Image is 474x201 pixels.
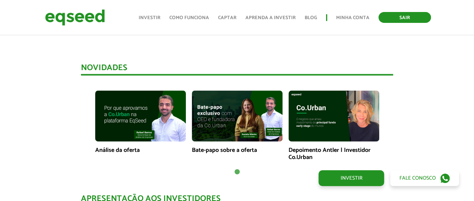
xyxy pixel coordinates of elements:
a: Investir [139,15,160,20]
img: maxresdefault.jpg [95,90,186,141]
a: Fale conosco [390,170,459,186]
p: Análise da oferta [95,147,186,154]
img: EqSeed [45,7,105,27]
a: Sair [378,12,431,23]
a: Investir [318,170,384,186]
a: Blog [305,15,317,20]
p: Depoimento Antler | Investidor Co.Urban [289,147,379,161]
a: Aprenda a investir [245,15,296,20]
a: Como funciona [169,15,209,20]
a: Captar [218,15,236,20]
img: maxresdefault.jpg [192,90,283,141]
div: Novidades [81,64,393,75]
a: Minha conta [336,15,369,20]
button: 1 of 1 [233,168,241,176]
img: maxresdefault.jpg [289,90,379,141]
p: Bate-papo sobre a oferta [192,147,283,154]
